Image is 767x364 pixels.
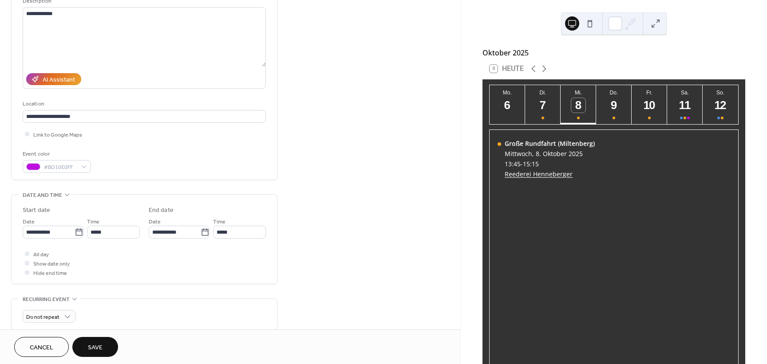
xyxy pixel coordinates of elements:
[571,98,586,113] div: 8
[88,343,103,352] span: Save
[23,217,35,227] span: Date
[43,75,75,85] div: AI Assistant
[33,250,49,259] span: All day
[23,191,62,200] span: Date and time
[33,259,70,269] span: Show date only
[607,98,621,113] div: 9
[703,85,738,124] button: So.12
[149,217,161,227] span: Date
[670,90,700,96] div: Sa.
[30,343,53,352] span: Cancel
[525,85,561,124] button: Di.7
[72,337,118,357] button: Save
[23,206,50,215] div: Start date
[14,337,69,357] button: Cancel
[213,217,225,227] span: Time
[149,206,174,215] div: End date
[500,98,515,113] div: 6
[26,73,81,85] button: AI Assistant
[23,149,89,159] div: Event color
[678,98,692,113] div: 11
[561,85,596,124] button: Mi.8
[528,90,558,96] div: Di.
[596,85,632,124] button: Do.9
[523,160,539,168] span: 15:15
[505,139,595,148] div: Große Rundfahrt (Miltenberg)
[634,90,664,96] div: Fr.
[599,90,629,96] div: Do.
[536,98,550,113] div: 7
[87,217,99,227] span: Time
[505,170,595,178] a: Reederei Henneberger
[23,99,264,109] div: Location
[521,160,523,168] span: -
[705,90,735,96] div: So.
[490,85,525,124] button: Mo.6
[632,85,667,124] button: Fr.10
[563,90,593,96] div: Mi.
[26,312,59,322] span: Do not repeat
[33,269,67,278] span: Hide end time
[492,90,522,96] div: Mo.
[667,85,703,124] button: Sa.11
[505,160,521,168] span: 13:45
[482,47,745,58] div: Oktober 2025
[33,130,82,140] span: Link to Google Maps
[713,98,728,113] div: 12
[44,163,77,172] span: #BD10E0FF
[23,295,70,304] span: Recurring event
[505,149,595,158] div: Mittwoch, 8. Oktober 2025
[642,98,657,113] div: 10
